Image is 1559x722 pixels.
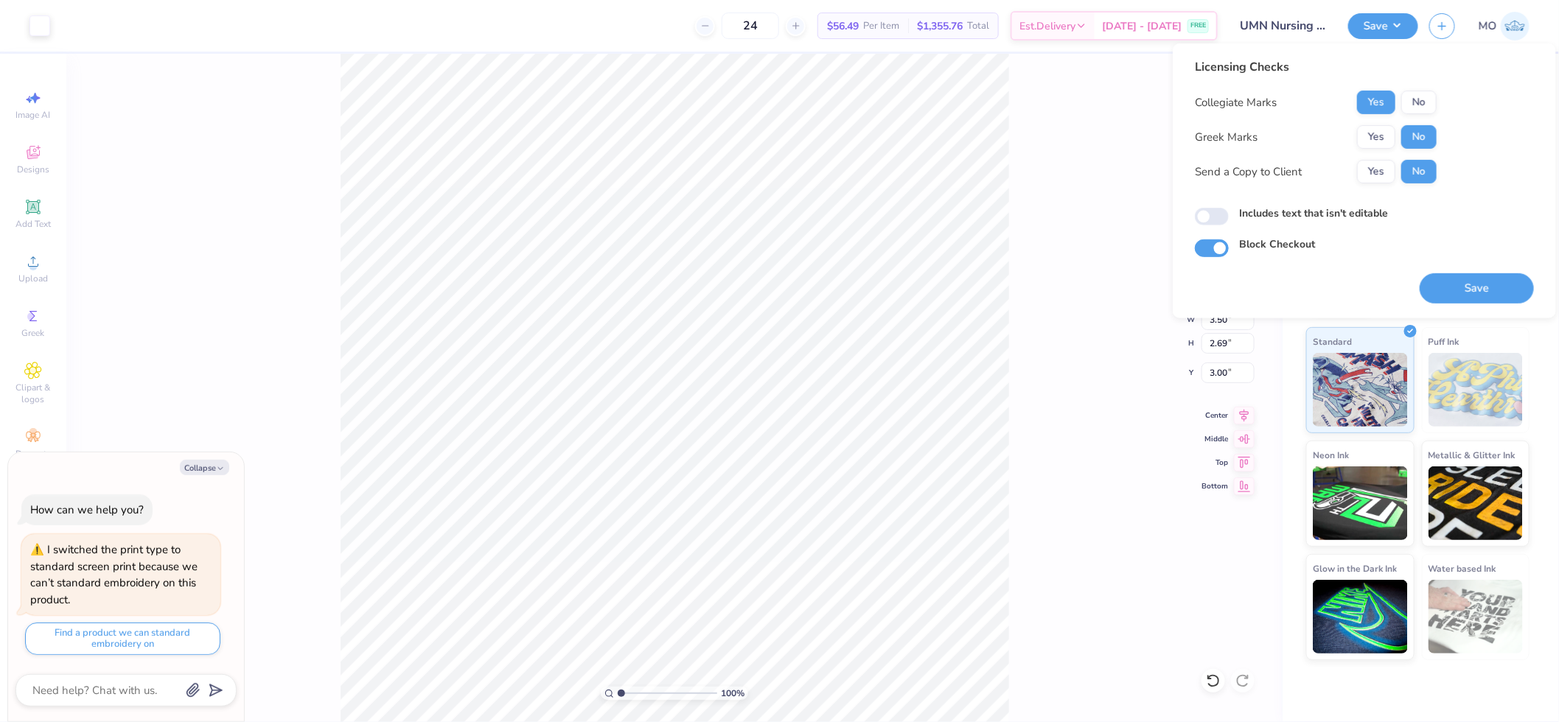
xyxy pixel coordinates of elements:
[721,687,744,700] span: 100 %
[722,13,779,39] input: – –
[1201,458,1228,468] span: Top
[1401,91,1437,114] button: No
[1429,466,1524,540] img: Metallic & Glitter Ink
[1429,334,1459,349] span: Puff Ink
[1313,334,1352,349] span: Standard
[1195,94,1277,111] div: Collegiate Marks
[1313,561,1397,576] span: Glow in the Dark Ink
[1201,410,1228,421] span: Center
[18,273,48,284] span: Upload
[15,218,51,230] span: Add Text
[1195,164,1302,180] div: Send a Copy to Client
[1357,160,1395,183] button: Yes
[1357,91,1395,114] button: Yes
[1501,12,1530,41] img: Mirabelle Olis
[1313,447,1349,463] span: Neon Ink
[1190,21,1206,31] span: FREE
[1201,481,1228,491] span: Bottom
[1239,236,1315,252] label: Block Checkout
[1195,129,1258,146] div: Greek Marks
[1348,13,1418,39] button: Save
[967,18,989,34] span: Total
[1429,580,1524,653] img: Water based Ink
[17,164,49,175] span: Designs
[1429,353,1524,427] img: Puff Ink
[1313,580,1408,653] img: Glow in the Dark Ink
[1401,160,1437,183] button: No
[1429,447,1516,463] span: Metallic & Glitter Ink
[30,542,198,607] div: I switched the print type to standard screen print because we can’t standard embroidery on this p...
[1019,18,1075,34] span: Est. Delivery
[1313,353,1408,427] img: Standard
[863,18,899,34] span: Per Item
[30,502,144,517] div: How can we help you?
[1195,58,1437,76] div: Licensing Checks
[15,448,51,460] span: Decorate
[1102,18,1182,34] span: [DATE] - [DATE]
[1229,11,1337,41] input: Untitled Design
[180,460,229,475] button: Collapse
[1313,466,1408,540] img: Neon Ink
[1420,273,1534,304] button: Save
[1357,125,1395,149] button: Yes
[1239,206,1388,221] label: Includes text that isn't editable
[1429,561,1496,576] span: Water based Ink
[25,623,220,655] button: Find a product we can standard embroidery on
[1479,12,1530,41] a: MO
[1401,125,1437,149] button: No
[917,18,963,34] span: $1,355.76
[1479,18,1497,35] span: MO
[1201,434,1228,444] span: Middle
[22,327,45,339] span: Greek
[7,382,59,405] span: Clipart & logos
[16,109,51,121] span: Image AI
[827,18,859,34] span: $56.49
